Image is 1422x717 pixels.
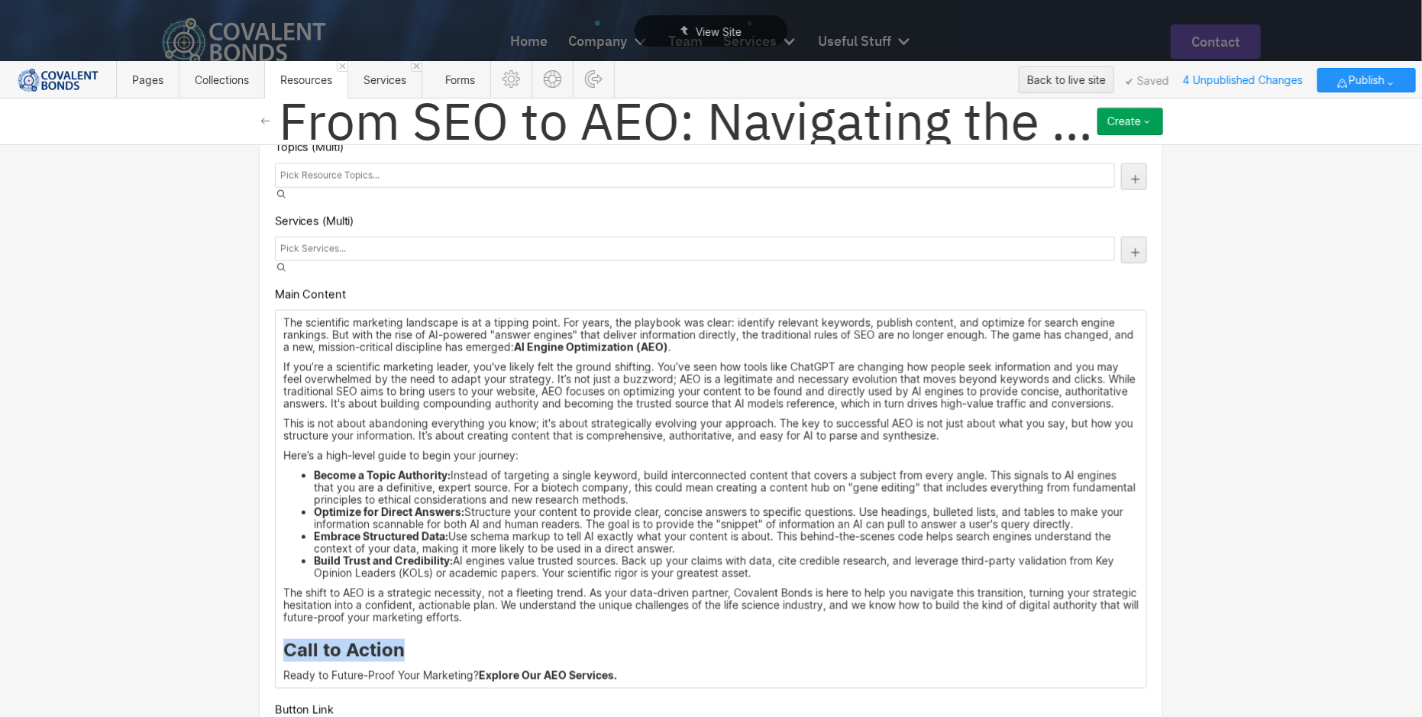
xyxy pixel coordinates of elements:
[314,505,464,518] strong: Optimize for Direct Answers:
[283,450,1139,462] p: Here’s a high-level guide to begin your journey:
[364,73,406,86] span: Services
[314,506,1139,531] li: Structure your content to provide clear, concise answers to specific questions. Use headings, bul...
[1176,68,1310,92] span: 4 Unpublished Changes
[275,287,346,302] span: Main Content
[314,470,1139,506] li: Instead of targeting a single keyword, build interconnected content that covers a subject from ev...
[280,165,383,186] input: Pick Resource Topics...
[1097,108,1163,135] button: Create
[1027,69,1106,92] div: Back to live site
[283,587,1139,624] p: The shift to AEO is a strategic necessity, not a fleeting trend. As your data-driven partner, Cov...
[1107,115,1141,128] div: Create
[445,73,475,86] span: Forms
[279,88,1097,155] h2: From SEO to AEO: Navigating the Paradigm Shift in Scientific Marketing
[314,530,448,543] strong: Embrace Structured Data:
[479,669,617,682] strong: Explore Our AEO Services.
[283,317,1139,354] p: The scientific marketing landscape is at a tipping point. For years, the playbook was clear: iden...
[314,531,1139,555] li: Use schema markup to tell AI exactly what your content is about. This behind-the-scenes code help...
[1317,68,1416,92] button: Publish
[132,73,163,86] span: Pages
[514,341,668,354] strong: AI Engine Optimization (AEO)
[314,554,453,567] strong: Build Trust and Credibility:
[195,73,249,86] span: Collections
[1126,78,1169,86] span: Saved
[283,670,1139,682] p: Ready to Future-Proof Your Marketing?
[275,140,343,155] span: Topics (Multi)
[1019,66,1114,93] button: Back to live site
[314,555,1139,580] li: AI engines value trusted sources. Back up your claims with data, cite credible research, and leve...
[411,61,422,72] a: Close 'Services' tab
[275,214,354,229] span: Services (Multi)
[337,61,347,72] a: Close 'Resources' tab
[12,68,104,92] img: 628286f817e1fbf1301ffa5e_CB%20Login.png
[283,418,1139,442] p: This is not about abandoning everything you know; it's about strategically evolving your approach...
[314,469,451,482] strong: Become a Topic Authority:
[283,361,1139,410] p: If you’re a scientific marketing leader, you've likely felt the ground shifting. You’ve seen how ...
[280,238,349,260] input: Pick Services...
[1349,69,1385,92] span: Publish
[283,639,405,661] strong: Call to Action
[280,73,332,86] span: Resources
[696,25,742,38] span: View Site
